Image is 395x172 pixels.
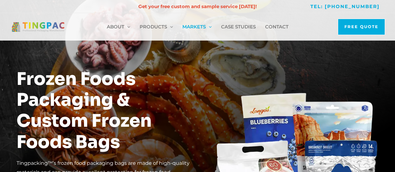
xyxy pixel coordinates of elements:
[216,13,260,41] a: Case Studies
[260,13,293,41] a: Contact
[265,13,289,41] span: Contact
[206,13,212,41] span: Menu Toggle
[221,13,256,41] span: Case Studies
[102,13,293,41] nav: 网站导航
[17,69,195,153] h1: Frozen Foods Packaging & Custom Frozen Foods Bags
[138,3,257,9] strong: Get your free custom and sample service [DATE]!
[178,13,216,41] a: Markets菜单切换Menu Toggle
[10,21,67,33] img: Ting Packaging
[102,13,135,41] a: About菜单切换Menu Toggle
[124,13,130,41] span: Menu Toggle
[135,13,178,41] a: Products菜单切换Menu Toggle
[107,13,124,41] span: About
[182,13,206,41] span: Markets
[167,13,173,41] span: Menu Toggle
[140,13,167,41] span: Products
[338,19,385,35] a: Free Quote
